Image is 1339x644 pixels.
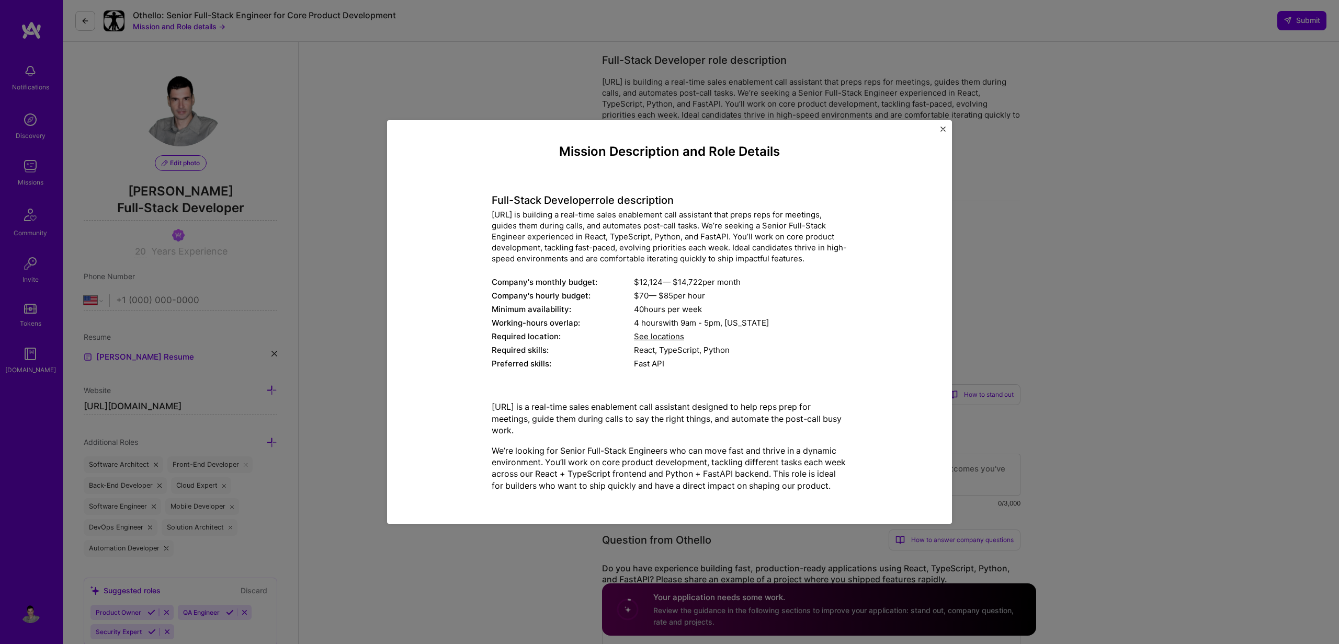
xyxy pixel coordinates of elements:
div: $ 70 — $ 85 per hour [634,290,847,301]
div: Required skills: [492,344,634,355]
span: See locations [634,331,684,341]
div: Fast API [634,358,847,369]
div: 40 hours per week [634,304,847,315]
div: [URL] is building a real-time sales enablement call assistant that preps reps for meetings, guide... [492,209,847,264]
p: We’re looking for Senior Full-Stack Engineers who can move fast and thrive in a dynamic environme... [492,444,847,491]
p: [URL] is a real-time sales enablement call assistant designed to help reps prep for meetings, gui... [492,401,847,436]
div: Minimum availability: [492,304,634,315]
div: Required location: [492,331,634,342]
h4: Mission Description and Role Details [492,144,847,159]
div: $ 12,124 — $ 14,722 per month [634,277,847,287]
div: Company's hourly budget: [492,290,634,301]
h4: Full-Stack Developer role description [492,194,847,206]
button: Close [940,126,946,137]
span: 9am - 5pm , [678,318,724,328]
div: 4 hours with [US_STATE] [634,317,847,328]
div: Preferred skills: [492,358,634,369]
div: Company's monthly budget: [492,277,634,287]
div: Working-hours overlap: [492,317,634,328]
div: React, TypeScript, Python [634,344,847,355]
